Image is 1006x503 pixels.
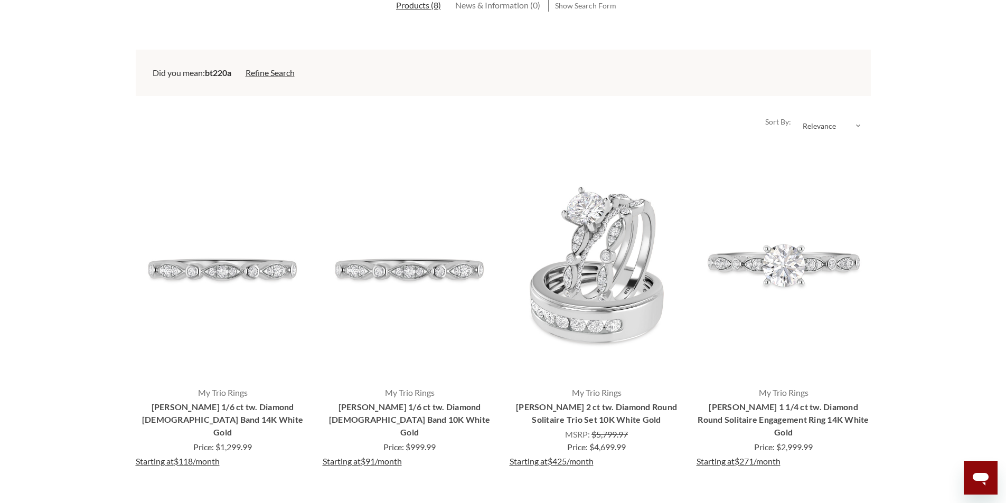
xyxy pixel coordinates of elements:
span: MSRP: [565,429,590,439]
span: Price: [193,442,214,452]
a: Effie 1/6 ct tw. Diamond Ladies Band 14K White Gold, $1,299.99 [137,153,308,378]
p: My Trio Rings [136,386,310,399]
span: $1,299.99 [215,442,252,452]
p: My Trio Rings [697,386,871,399]
a: Starting at $91/month - Learn more about Affirm Financing (opens in modal) [323,456,402,466]
p: My Trio Rings [510,386,684,399]
a: Starting at $118/month - Learn more about Affirm Financing (opens in modal) [136,456,220,466]
a: Effie 1 1/4 ct tw. Diamond Round Solitaire Engagement Ring 14K White Gold, $2,999.99 [698,153,869,378]
label: Sort By: [759,113,791,131]
div: Did you mean: [153,67,854,79]
span: $271 [735,456,754,466]
span: $425 [548,456,567,466]
strong: bt220a [205,68,231,78]
span: Price: [754,442,775,452]
span: Price: [567,442,588,452]
span: $2,999.99 [776,442,813,452]
a: Effie 1/6 ct tw. Diamond Ladies Band 10K White Gold, $999.99 [323,401,497,439]
a: Effie 1 1/4 ct tw. Diamond Round Solitaire Engagement Ring 14K White Gold, $2,999.99 [697,401,871,439]
a: Effie 1/6 ct tw. Diamond Ladies Band 10K White Gold, $999.99 [324,153,495,378]
a: Starting at $271/month - Learn more about Affirm Financing (opens in modal) [697,456,781,466]
iframe: Button to launch messaging window [964,461,998,495]
span: $5,799.97 [591,429,628,439]
a: Effie 2 ct tw. Diamond Round Solitaire Trio Set 10K White Gold, $4,699.99 [511,153,682,378]
img: Photo of Effie 2 ct tw. Round Solitaire Trio Set 10K White Gold [BT2280W-R095] [512,181,681,350]
a: Refine Search [246,68,295,78]
span: Price: [383,442,404,452]
span: $999.99 [406,442,436,452]
img: Photo of Effie 1/6 ct tw. Diamond Ladies Band 14K White Gold [BT2280WL] [138,181,307,350]
img: Photo of Effie 1 1/4 ct tw. Round Solitaire Engagement Ring 14K White Gold [BT2280WE-R095] [699,181,868,350]
img: Photo of Effie 1/6 ct tw. Diamond Ladies Band 10K White Gold [BT2280WL] [325,181,494,350]
span: $118 [174,456,193,466]
a: Effie 2 ct tw. Diamond Round Solitaire Trio Set 10K White Gold, $4,699.99 [510,401,684,426]
span: $91 [361,456,375,466]
a: Starting at $425/month - Learn more about Affirm Financing (opens in modal) [510,456,594,466]
p: My Trio Rings [323,386,497,399]
a: Effie 1/6 ct tw. Diamond Ladies Band 14K White Gold, $1,299.99 [136,401,310,439]
span: $4,699.99 [589,442,626,452]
